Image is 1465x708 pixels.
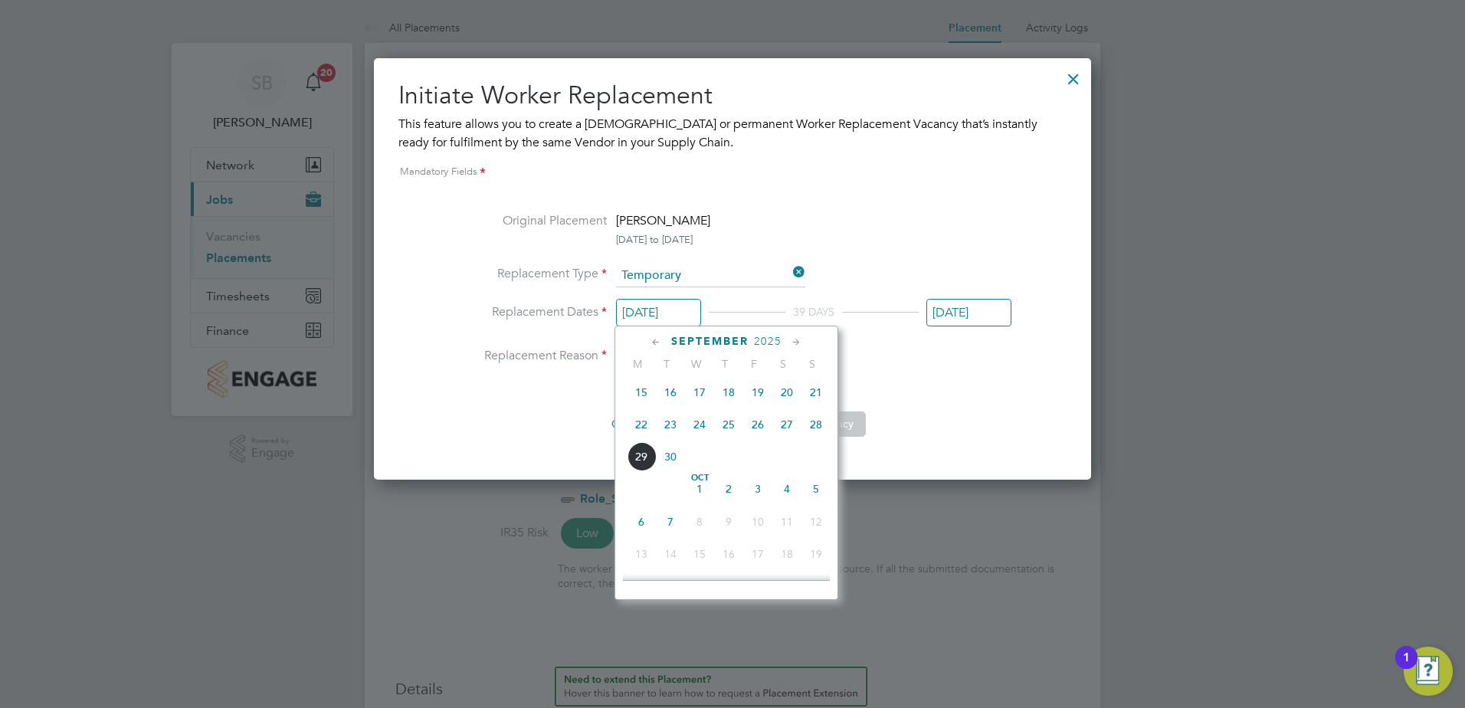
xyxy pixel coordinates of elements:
span: 28 [801,410,831,439]
span: 2 [714,474,743,503]
span: 18 [772,539,801,569]
span: W [681,357,710,371]
span: [DATE] to [DATE] [616,233,693,246]
span: 26 [743,410,772,439]
span: 11 [772,507,801,536]
label: Replacement Reason [454,348,607,364]
span: 15 [627,378,656,407]
span: 14 [656,539,685,569]
span: [PERSON_NAME] [616,213,710,228]
span: 21 [656,572,685,601]
span: 22 [685,572,714,601]
span: 24 [743,572,772,601]
span: 25 [772,572,801,601]
span: 22 [627,410,656,439]
span: 6 [627,507,656,536]
span: 20 [627,572,656,601]
input: Select one [616,299,701,327]
span: 30 [656,442,685,471]
span: 29 [627,442,656,471]
span: T [710,357,739,371]
span: 27 [772,410,801,439]
span: 23 [714,572,743,601]
span: 13 [627,539,656,569]
input: Select one [926,299,1011,327]
button: Open Resource Center, 1 new notification [1404,647,1453,696]
span: T [652,357,681,371]
span: 19 [743,378,772,407]
div: 1 [1403,657,1410,677]
span: 24 [685,410,714,439]
span: 4 [772,474,801,503]
label: Replacement Type [454,264,607,284]
span: September [671,335,749,348]
span: 26 [801,572,831,601]
div: Mandatory Fields [398,164,1067,181]
h2: Initiate Worker Replacement [398,80,1067,112]
button: Cancel [599,411,657,436]
span: 20 [772,378,801,407]
span: S [769,357,798,371]
span: 17 [743,539,772,569]
span: 25 [714,410,743,439]
span: 12 [801,507,831,536]
div: 39 DAYS [785,303,842,321]
span: 21 [801,378,831,407]
span: F [739,357,769,371]
span: Oct [685,474,714,482]
label: Replacement Dates [454,303,607,328]
div: This feature allows you to create a [DEMOGRAPHIC_DATA] or permanent Worker Replacement Vacancy th... [398,115,1067,152]
span: 1 [685,474,714,503]
span: 16 [656,378,685,407]
span: M [623,357,652,371]
span: 10 [743,507,772,536]
input: Select one [616,264,805,287]
span: 16 [714,539,743,569]
span: 23 [656,410,685,439]
span: 18 [714,378,743,407]
span: 3 [743,474,772,503]
span: 8 [685,507,714,536]
span: 2025 [754,335,782,348]
span: 19 [801,539,831,569]
span: S [798,357,827,371]
label: Original Placement [454,211,607,246]
span: 5 [801,474,831,503]
span: 17 [685,378,714,407]
span: 15 [685,539,714,569]
span: 9 [714,507,743,536]
span: 7 [656,507,685,536]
